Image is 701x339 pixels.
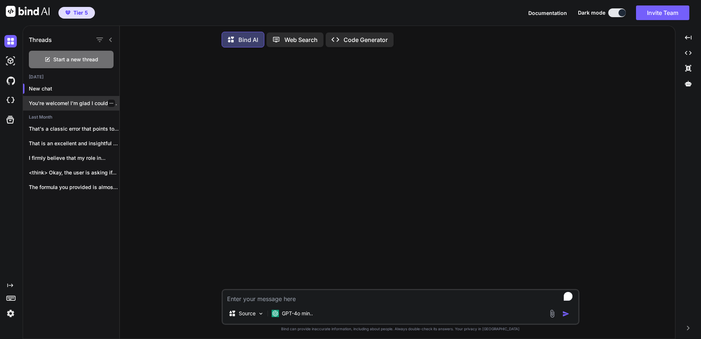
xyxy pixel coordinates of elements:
[222,326,579,332] p: Bind can provide inaccurate information, including about people. Always double-check its answers....
[23,114,119,120] h2: Last Month
[29,100,119,107] p: You're welcome! I'm glad I could help....
[284,35,318,44] p: Web Search
[636,5,689,20] button: Invite Team
[578,9,605,16] span: Dark mode
[4,307,17,320] img: settings
[344,35,388,44] p: Code Generator
[223,290,578,303] textarea: To enrich screen reader interactions, please activate Accessibility in Grammarly extension settings
[65,11,70,15] img: premium
[548,309,556,318] img: attachment
[29,154,119,162] p: I firmly believe that my role in...
[29,169,119,176] p: <think> Okay, the user is asking if...
[528,9,567,17] button: Documentation
[29,140,119,147] p: That is an excellent and insightful question....
[239,310,256,317] p: Source
[23,74,119,80] h2: [DATE]
[29,184,119,191] p: The formula you provided is almost correct...
[29,35,52,44] h1: Threads
[4,74,17,87] img: githubDark
[258,311,264,317] img: Pick Models
[73,9,88,16] span: Tier 5
[4,94,17,107] img: cloudideIcon
[282,310,313,317] p: GPT-4o min..
[58,7,95,19] button: premiumTier 5
[53,56,98,63] span: Start a new thread
[29,125,119,132] p: That's a classic error that points to...
[29,85,119,92] p: New chat
[272,310,279,317] img: GPT-4o mini
[4,35,17,47] img: darkChat
[528,10,567,16] span: Documentation
[4,55,17,67] img: darkAi-studio
[562,310,570,317] img: icon
[238,35,258,44] p: Bind AI
[6,6,50,17] img: Bind AI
